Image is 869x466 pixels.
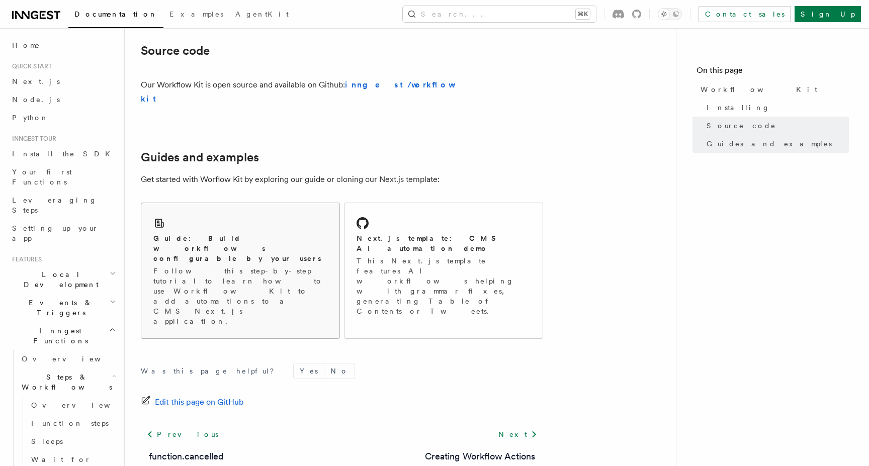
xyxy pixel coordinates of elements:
[31,437,63,445] span: Sleeps
[163,3,229,27] a: Examples
[12,168,72,186] span: Your first Functions
[707,139,832,149] span: Guides and examples
[703,135,849,153] a: Guides and examples
[703,99,849,117] a: Installing
[576,9,590,19] kbd: ⌘K
[8,163,118,191] a: Your first Functions
[357,256,531,316] p: This Next.js template features AI workflows helping with grammar fixes, generating Table of Conte...
[18,372,112,392] span: Steps & Workflows
[141,366,281,376] p: Was this page helpful?
[8,298,110,318] span: Events & Triggers
[149,449,224,463] a: function.cancelled
[492,425,543,443] a: Next
[8,255,42,263] span: Features
[31,419,109,427] span: Function steps
[8,191,118,219] a: Leveraging Steps
[27,414,118,432] a: Function steps
[18,368,118,396] button: Steps & Workflows
[8,326,109,346] span: Inngest Functions
[141,44,210,58] a: Source code
[703,117,849,135] a: Source code
[697,64,849,80] h4: On this page
[141,425,224,443] a: Previous
[12,77,60,85] span: Next.js
[141,150,259,164] a: Guides and examples
[31,401,135,409] span: Overview
[468,87,543,97] iframe: GitHub
[153,266,327,326] p: Follow this step-by-step tutorial to learn how to use Workflow Kit to add automations to a CMS Ne...
[8,269,110,290] span: Local Development
[12,150,116,158] span: Install the SDK
[22,355,125,363] span: Overview
[12,40,40,50] span: Home
[357,233,531,253] h2: Next.js template: CMS AI automation demo
[229,3,295,27] a: AgentKit
[74,10,157,18] span: Documentation
[8,90,118,109] a: Node.js
[141,78,464,106] p: Our Workflow Kit is open source and available on Github:
[153,233,327,263] h2: Guide: Build workflows configurable by your users
[403,6,596,22] button: Search...⌘K
[707,103,770,113] span: Installing
[699,6,791,22] a: Contact sales
[707,121,776,131] span: Source code
[658,8,682,20] button: Toggle dark mode
[8,219,118,247] a: Setting up your app
[27,396,118,414] a: Overview
[425,449,535,463] a: Creating Workflow Actions
[8,145,118,163] a: Install the SDK
[27,432,118,450] a: Sleeps
[8,322,118,350] button: Inngest Functions
[68,3,163,28] a: Documentation
[141,203,340,339] a: Guide: Build workflows configurable by your usersFollow this step-by-step tutorial to learn how t...
[18,350,118,368] a: Overview
[344,203,543,339] a: Next.js template: CMS AI automation demoThis Next.js template features AI workflows helping with ...
[235,10,289,18] span: AgentKit
[8,265,118,294] button: Local Development
[294,363,324,379] button: Yes
[697,80,849,99] a: Workflow Kit
[12,96,60,104] span: Node.js
[8,62,52,70] span: Quick start
[8,36,118,54] a: Home
[795,6,861,22] a: Sign Up
[12,114,49,122] span: Python
[8,109,118,127] a: Python
[155,395,244,409] span: Edit this page on GitHub
[141,172,543,187] p: Get started with Worflow Kit by exploring our guide or cloning our Next.js template:
[12,196,97,214] span: Leveraging Steps
[8,294,118,322] button: Events & Triggers
[12,224,99,242] span: Setting up your app
[8,135,56,143] span: Inngest tour
[8,72,118,90] a: Next.js
[169,10,223,18] span: Examples
[701,84,817,95] span: Workflow Kit
[141,395,244,409] a: Edit this page on GitHub
[324,363,355,379] button: No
